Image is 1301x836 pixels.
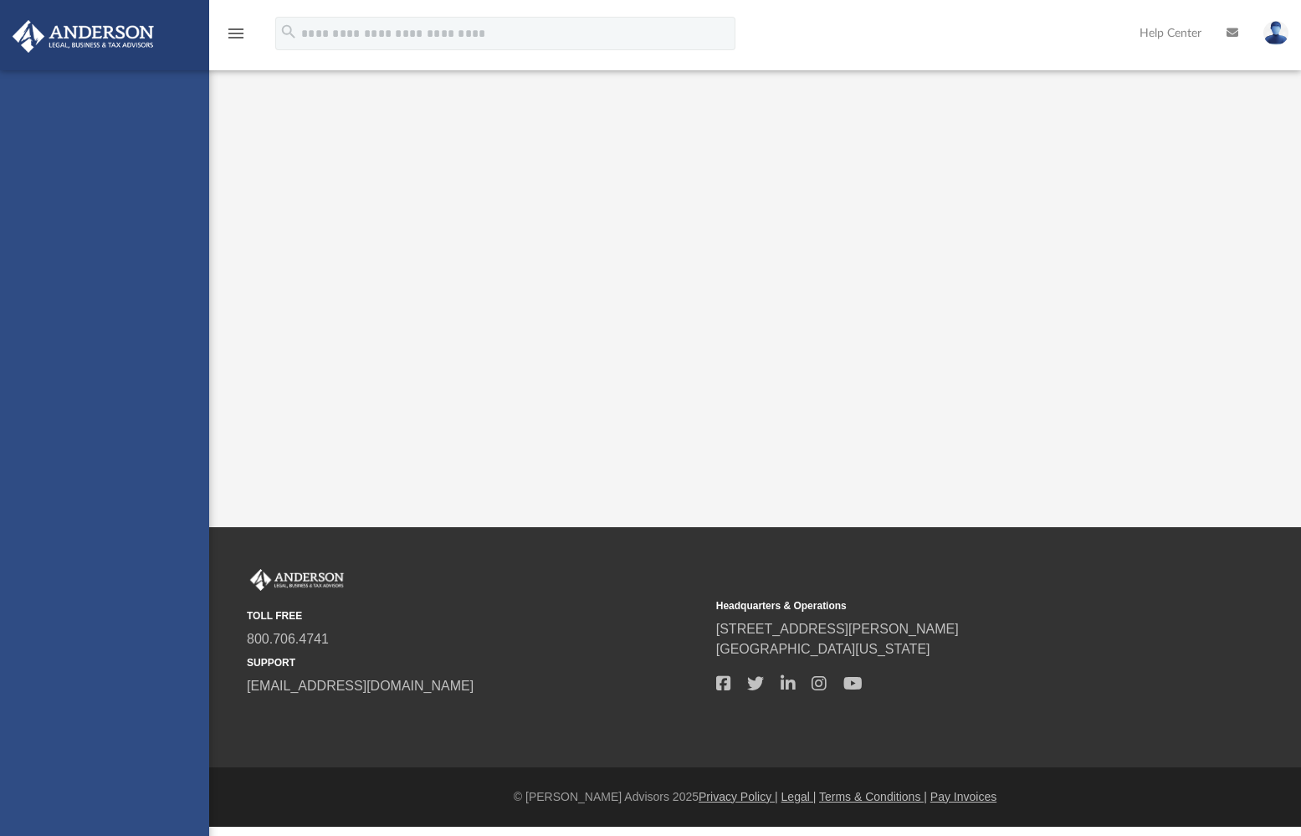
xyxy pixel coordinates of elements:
a: Legal | [781,790,817,803]
div: © [PERSON_NAME] Advisors 2025 [209,788,1301,806]
a: Pay Invoices [930,790,996,803]
img: Anderson Advisors Platinum Portal [8,20,159,53]
a: [EMAIL_ADDRESS][DOMAIN_NAME] [247,679,474,693]
a: 800.706.4741 [247,632,329,646]
small: SUPPORT [247,655,704,670]
small: Headquarters & Operations [716,598,1174,613]
a: [GEOGRAPHIC_DATA][US_STATE] [716,642,930,656]
i: search [279,23,298,41]
small: TOLL FREE [247,608,704,623]
img: User Pic [1263,21,1288,45]
a: [STREET_ADDRESS][PERSON_NAME] [716,622,959,636]
img: Anderson Advisors Platinum Portal [247,569,347,591]
a: Privacy Policy | [699,790,778,803]
a: Terms & Conditions | [819,790,927,803]
i: menu [226,23,246,44]
a: menu [226,32,246,44]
